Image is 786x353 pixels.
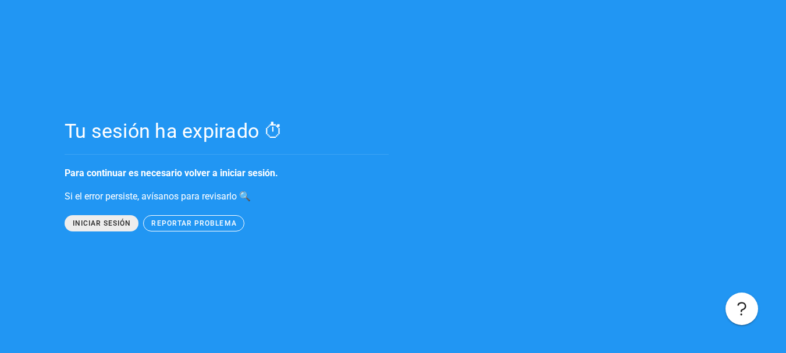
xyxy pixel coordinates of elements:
[143,215,244,231] button: reportar problema
[72,219,131,227] span: iniciar sesión
[151,219,236,227] span: reportar problema
[65,119,499,142] div: Tu sesión ha expirado ⏱
[65,167,278,179] strong: Para continuar es necesario volver a iniciar sesión.
[65,190,499,204] p: Si el error persiste, avísanos para revisarlo 🔍
[65,215,138,231] button: iniciar sesión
